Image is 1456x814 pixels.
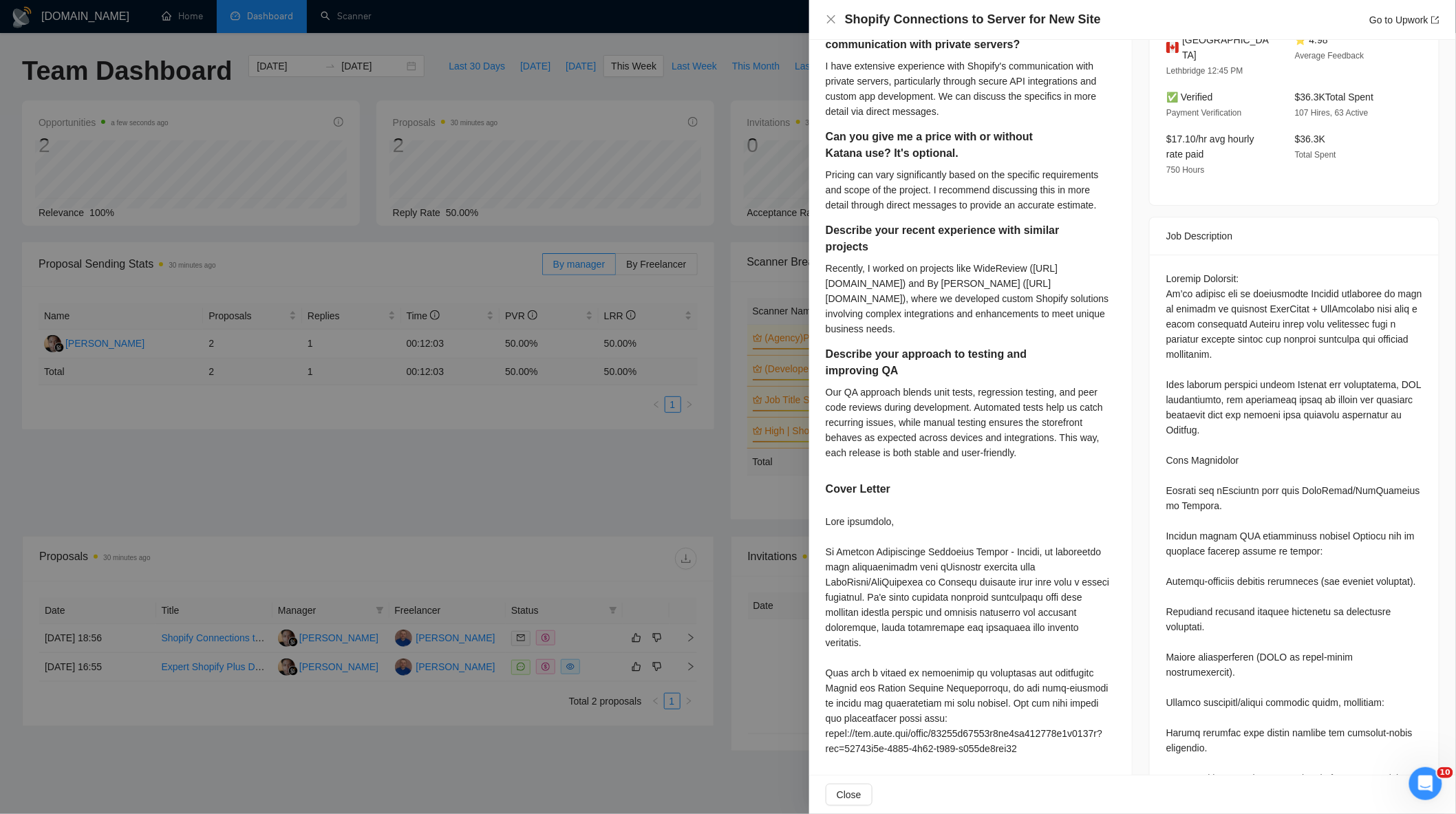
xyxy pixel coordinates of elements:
[1295,51,1364,61] span: Average Feedback
[1409,767,1442,800] iframe: Intercom live chat
[1295,150,1336,160] span: Total Spent
[1166,40,1179,55] img: 🇨🇦
[1182,32,1273,63] span: [GEOGRAPHIC_DATA]
[826,14,837,25] span: close
[1295,133,1325,144] span: $36.3K
[1295,34,1328,45] span: ⭐ 4.98
[1166,108,1241,118] span: Payment Verification
[1369,14,1439,25] a: Go to Upworkexport
[1295,108,1369,118] span: 107 Hires, 63 Active
[826,784,872,806] button: Close
[826,481,890,497] h5: Cover Letter
[1431,16,1439,24] span: export
[1166,217,1422,255] div: Job Description
[837,787,861,802] span: Close
[1295,92,1373,103] span: $36.3K Total Spent
[1166,66,1243,76] span: Lethbridge 12:45 PM
[1166,133,1254,160] span: $17.10/hr avg hourly rate paid
[826,58,1115,119] div: I have extensive experience with Shopify's communication with private servers, particularly throu...
[826,385,1115,460] div: Our QA approach blends unit tests, regression testing, and peer code reviews during development. ...
[826,129,1072,162] h5: Can you give me a price with or without Katana use? It's optional.
[826,261,1115,336] div: Recently, I worked on projects like WideReview ([URL][DOMAIN_NAME]) and By [PERSON_NAME] ([URL][D...
[826,346,1072,379] h5: Describe your approach to testing and improving QA
[826,14,837,25] button: Close
[826,167,1115,213] div: Pricing can vary significantly based on the specific requirements and scope of the project. I rec...
[1166,92,1213,103] span: ✅ Verified
[1437,767,1453,778] span: 10
[826,222,1072,255] h5: Describe your recent experience with similar projects
[1166,165,1204,175] span: 750 Hours
[845,11,1101,28] h4: Shopify Connections to Server for New Site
